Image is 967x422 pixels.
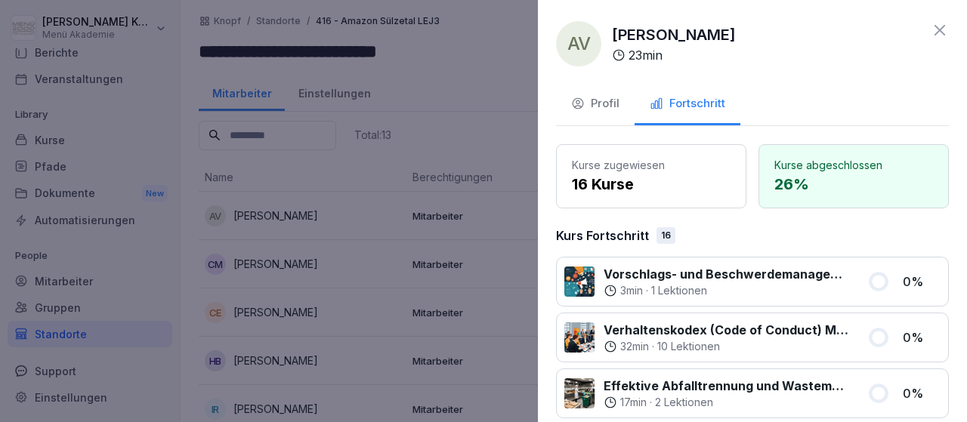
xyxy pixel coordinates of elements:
p: Vorschlags- und Beschwerdemanagement bei Menü 2000 [604,265,849,283]
p: 10 Lektionen [657,339,720,354]
div: · [604,283,849,298]
p: 3 min [620,283,643,298]
p: 0 % [903,328,941,347]
div: Fortschritt [650,95,725,112]
div: 16 [657,227,675,244]
p: 0 % [903,384,941,402]
p: [PERSON_NAME] [612,23,736,46]
p: 26 % [774,173,933,196]
p: 32 min [620,339,649,354]
p: Verhaltenskodex (Code of Conduct) Menü 2000 [604,321,849,339]
p: 23 min [629,46,663,64]
button: Fortschritt [635,85,740,125]
div: · [604,395,849,410]
p: Effektive Abfalltrennung und Wastemanagement im Catering [604,377,849,395]
p: 0 % [903,273,941,291]
div: · [604,339,849,354]
div: Profil [571,95,619,112]
button: Profil [556,85,635,125]
p: Kurse zugewiesen [572,157,731,173]
p: Kurse abgeschlossen [774,157,933,173]
p: 2 Lektionen [655,395,713,410]
p: 1 Lektionen [651,283,707,298]
p: Kurs Fortschritt [556,226,649,245]
p: 17 min [620,395,647,410]
div: AV [556,21,601,66]
p: 16 Kurse [572,173,731,196]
